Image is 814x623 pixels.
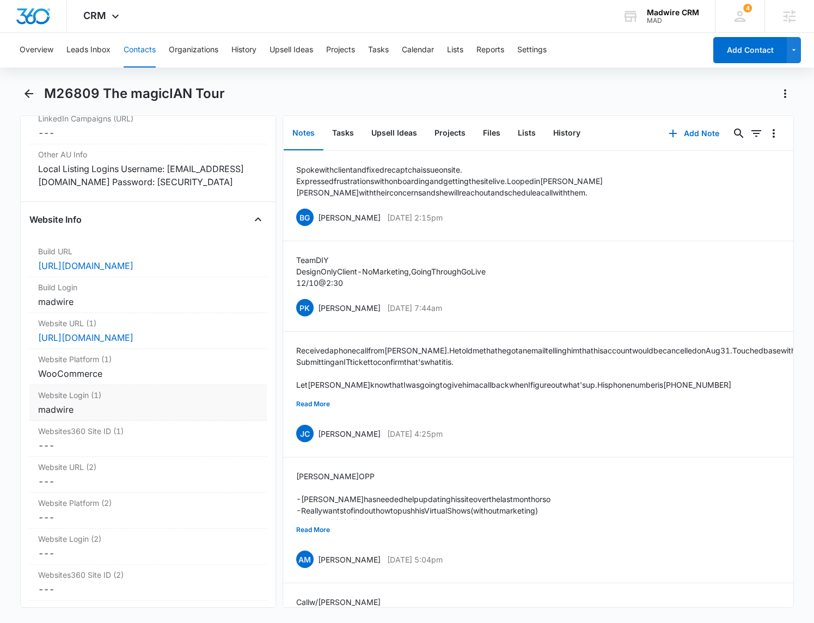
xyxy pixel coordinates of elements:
[29,562,266,598] div: Websites360 Site ID (2)---
[658,120,730,146] button: Add Note
[38,530,258,542] label: Website Login (2)
[29,239,266,274] div: Build URL[URL][DOMAIN_NAME]
[38,243,258,254] label: Build URL
[66,33,111,68] button: Leads Inbox
[38,459,258,470] label: Website URL (2)
[748,125,765,142] button: Filters
[284,117,323,150] button: Notes
[29,274,266,310] div: Build Loginmadwire
[29,526,266,562] div: Website Login (2)---
[20,85,37,102] button: Back
[387,554,443,565] p: [DATE] 5:04pm
[296,164,780,175] p: Spoke with client and fixed recaptcha issue on site.
[38,508,258,521] dd: ---
[387,302,442,314] p: [DATE] 7:44am
[296,551,314,568] span: AM
[38,315,258,326] label: Website URL (1)
[29,106,266,142] div: LinkedIn Campaigns (URL)---
[38,160,258,186] div: Local Listing Logins Username: [EMAIL_ADDRESS][DOMAIN_NAME] Password: [SECURITY_DATA]
[38,436,258,449] dd: ---
[296,209,314,226] span: BG
[296,516,589,528] p: --> Helped him build out new page content, embed videos, etc.
[318,212,381,223] p: [PERSON_NAME]
[249,208,267,225] button: Close
[296,266,486,277] p: Design Only Client - No Marketing, Going Through GoLive
[29,310,266,346] div: Website URL (1)[URL][DOMAIN_NAME]
[387,428,443,439] p: [DATE] 4:25pm
[318,302,381,314] p: [PERSON_NAME]
[38,423,258,434] label: Websites360 Site ID (1)
[20,33,53,68] button: Overview
[29,382,266,418] div: Website Login (1)madwire
[323,117,363,150] button: Tasks
[426,117,474,150] button: Projects
[368,33,389,68] button: Tasks
[296,596,696,608] p: Call w/ [PERSON_NAME]
[29,346,266,382] div: Website Platform (1)WooCommerce
[38,580,258,593] dd: ---
[318,428,381,439] p: [PERSON_NAME]
[296,505,589,516] p: -Really wants to find out how to push his Virtual Shows (without marketing)
[318,554,381,565] p: [PERSON_NAME]
[38,494,258,506] label: Website Platform (2)
[296,299,314,316] span: PK
[296,175,780,198] p: Expressed frustrations with onboarding and getting the site live. Looped in [PERSON_NAME] [PERSON...
[296,471,589,482] p: [PERSON_NAME] OPP
[124,33,156,68] button: Contacts
[743,4,752,13] div: notifications count
[38,292,258,306] div: madwire
[83,10,106,21] span: CRM
[647,8,699,17] div: account name
[296,493,589,505] p: -[PERSON_NAME] has needed help updating his site over the last month or so
[765,125,782,142] button: Overflow Menu
[544,117,589,150] button: History
[29,490,266,526] div: Website Platform (2)---
[38,279,258,290] label: Build Login
[169,33,218,68] button: Organizations
[730,125,748,142] button: Search...
[38,329,133,340] a: [URL][DOMAIN_NAME]
[44,85,225,102] h1: M26809 The magicIAN Tour
[402,33,434,68] button: Calendar
[447,33,463,68] button: Lists
[743,4,752,13] span: 4
[296,520,330,540] button: Read More
[29,210,82,223] h4: Website Info
[476,33,504,68] button: Reports
[363,117,426,150] button: Upsell Ideas
[296,254,486,266] p: Team DIY
[29,142,266,190] div: Other AU InfoLocal Listing Logins Username: [EMAIL_ADDRESS][DOMAIN_NAME] Password: [SECURITY_DATA]
[38,351,258,362] label: Website Platform (1)
[647,17,699,25] div: account id
[296,277,486,289] p: 12/10 @2:30
[38,364,258,377] div: WooCommerce
[509,117,544,150] button: Lists
[29,454,266,490] div: Website URL (2)---
[38,387,258,398] label: Website Login (1)
[38,110,258,121] label: LinkedIn Campaigns (URL)
[713,37,787,63] button: Add Contact
[38,124,258,137] dd: ---
[38,566,258,578] label: Websites360 Site ID (2)
[296,394,330,414] button: Read More
[38,258,133,268] a: [URL][DOMAIN_NAME]
[517,33,547,68] button: Settings
[38,602,258,614] label: Website URL (3)
[296,425,314,442] span: JC
[776,85,794,102] button: Actions
[231,33,256,68] button: History
[38,400,258,413] div: madwire
[387,212,443,223] p: [DATE] 2:15pm
[326,33,355,68] button: Projects
[270,33,313,68] button: Upsell Ideas
[38,472,258,485] dd: ---
[38,146,258,157] label: Other AU Info
[474,117,509,150] button: Files
[29,418,266,454] div: Websites360 Site ID (1)---
[38,544,258,557] div: ---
